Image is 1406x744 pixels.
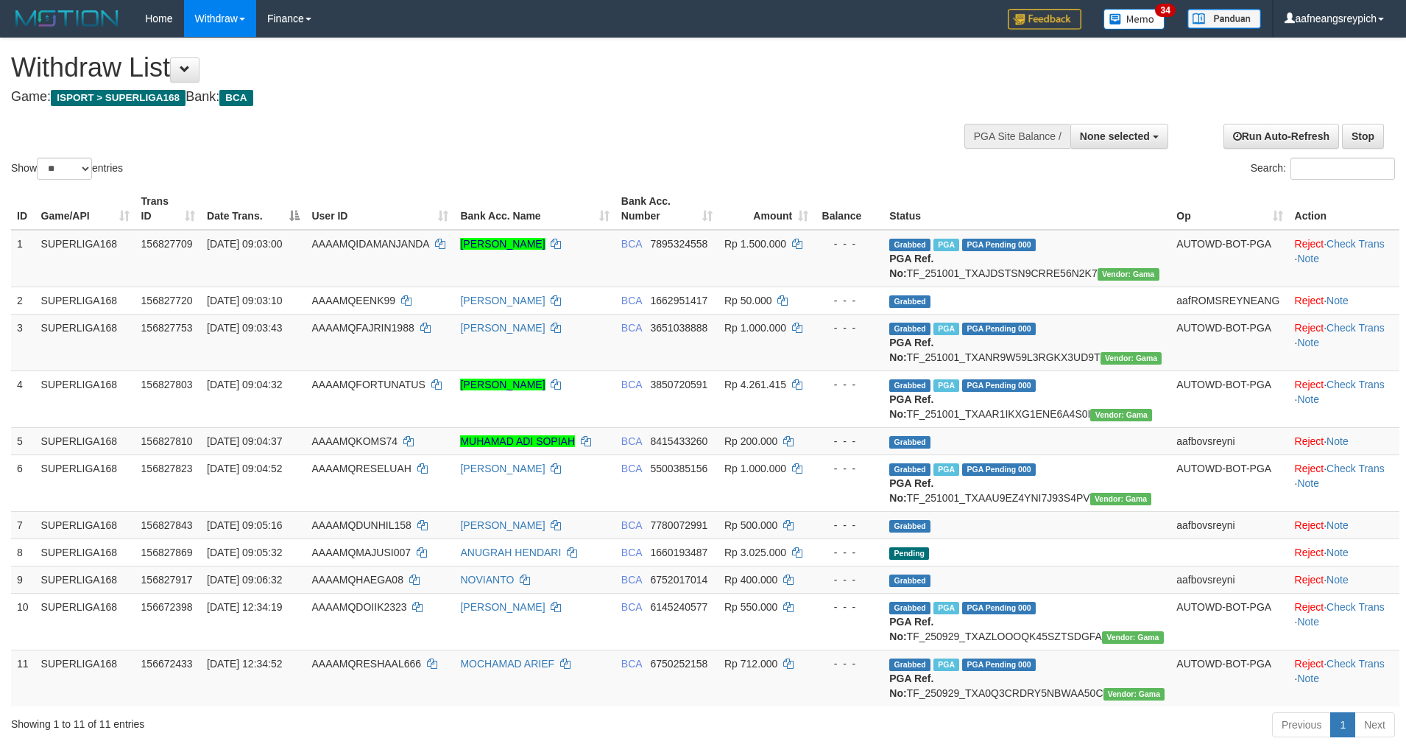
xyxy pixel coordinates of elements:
[141,547,193,558] span: 156827869
[1297,393,1319,405] a: Note
[651,238,708,250] span: Copy 7895324558 to clipboard
[460,601,545,613] a: [PERSON_NAME]
[724,658,777,670] span: Rp 712.000
[37,158,92,180] select: Showentries
[35,593,135,650] td: SUPERLIGA168
[207,547,282,558] span: [DATE] 09:05:32
[820,377,877,392] div: - - -
[1170,455,1288,511] td: AUTOWD-BOT-PGA
[621,238,642,250] span: BCA
[35,287,135,314] td: SUPERLIGA168
[207,322,282,334] span: [DATE] 09:03:43
[311,238,428,250] span: AAAAMQIDAMANJANDA
[311,658,421,670] span: AAAAMQRESHAAL666
[1103,688,1165,701] span: Vendor URL: https://trx31.1velocity.biz
[11,188,35,230] th: ID
[11,538,35,566] td: 8
[933,602,959,614] span: Marked by aafsoycanthlai
[11,455,35,511] td: 6
[820,434,877,449] div: - - -
[1297,616,1319,628] a: Note
[1251,158,1395,180] label: Search:
[311,463,411,474] span: AAAAMQRESELUAH
[651,463,708,474] span: Copy 5500385156 to clipboard
[962,323,1036,335] span: PGA Pending
[141,601,193,613] span: 156672398
[1289,314,1399,371] td: · ·
[651,601,708,613] span: Copy 6145240577 to clipboard
[207,519,282,531] span: [DATE] 09:05:16
[141,295,193,306] span: 156827720
[1170,371,1288,427] td: AUTOWD-BOT-PGA
[1290,158,1395,180] input: Search:
[889,602,930,614] span: Grabbed
[11,287,35,314] td: 2
[201,188,305,230] th: Date Trans.: activate to sort column descending
[1326,295,1349,306] a: Note
[1170,650,1288,706] td: AUTOWD-BOT-PGA
[35,314,135,371] td: SUPERLIGA168
[621,379,642,390] span: BCA
[141,238,193,250] span: 156827709
[621,601,642,613] span: BCA
[1330,712,1355,737] a: 1
[11,711,575,731] div: Showing 1 to 11 of 11 entries
[1295,463,1324,474] a: Reject
[889,436,930,449] span: Grabbed
[1326,547,1349,558] a: Note
[962,659,1036,671] span: PGA Pending
[311,379,425,390] span: AAAAMQFORTUNATUS
[933,323,959,335] span: Marked by aafsoycanthlai
[1326,379,1385,390] a: Check Trans
[1289,593,1399,650] td: · ·
[651,547,708,558] span: Copy 1660193487 to clipboard
[207,463,282,474] span: [DATE] 09:04:52
[883,593,1170,650] td: TF_250929_TXAZLOOOQK45SZTSDGFA
[1090,409,1152,421] span: Vendor URL: https://trx31.1velocity.biz
[1170,287,1288,314] td: aafROMSREYNEANG
[1342,124,1384,149] a: Stop
[651,322,708,334] span: Copy 3651038888 to clipboard
[621,463,642,474] span: BCA
[11,158,123,180] label: Show entries
[1326,322,1385,334] a: Check Trans
[311,519,411,531] span: AAAAMQDUNHIL158
[883,188,1170,230] th: Status
[718,188,814,230] th: Amount: activate to sort column ascending
[11,230,35,287] td: 1
[207,379,282,390] span: [DATE] 09:04:32
[1295,601,1324,613] a: Reject
[11,90,922,105] h4: Game: Bank:
[1008,9,1081,29] img: Feedback.jpg
[1297,673,1319,684] a: Note
[35,188,135,230] th: Game/API: activate to sort column ascending
[1170,511,1288,538] td: aafbovsreyni
[460,435,575,447] a: MUHAMAD ADI SOPIAH
[35,427,135,455] td: SUPERLIGA168
[460,463,545,474] a: [PERSON_NAME]
[889,547,929,560] span: Pending
[820,320,877,335] div: - - -
[820,518,877,533] div: - - -
[460,519,545,531] a: [PERSON_NAME]
[141,435,193,447] span: 156827810
[207,658,282,670] span: [DATE] 12:34:52
[1289,427,1399,455] td: ·
[141,519,193,531] span: 156827843
[311,547,411,558] span: AAAAMQMAJUSI007
[889,477,933,504] b: PGA Ref. No:
[35,230,135,287] td: SUPERLIGA168
[207,295,282,306] span: [DATE] 09:03:10
[724,295,772,306] span: Rp 50.000
[724,519,777,531] span: Rp 500.000
[35,511,135,538] td: SUPERLIGA168
[311,574,403,586] span: AAAAMQHAEGA08
[933,463,959,476] span: Marked by aafsoycanthlai
[1295,658,1324,670] a: Reject
[35,566,135,593] td: SUPERLIGA168
[820,572,877,587] div: - - -
[11,593,35,650] td: 10
[933,239,959,251] span: Marked by aafsoycanthlai
[141,658,193,670] span: 156672433
[1295,379,1324,390] a: Reject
